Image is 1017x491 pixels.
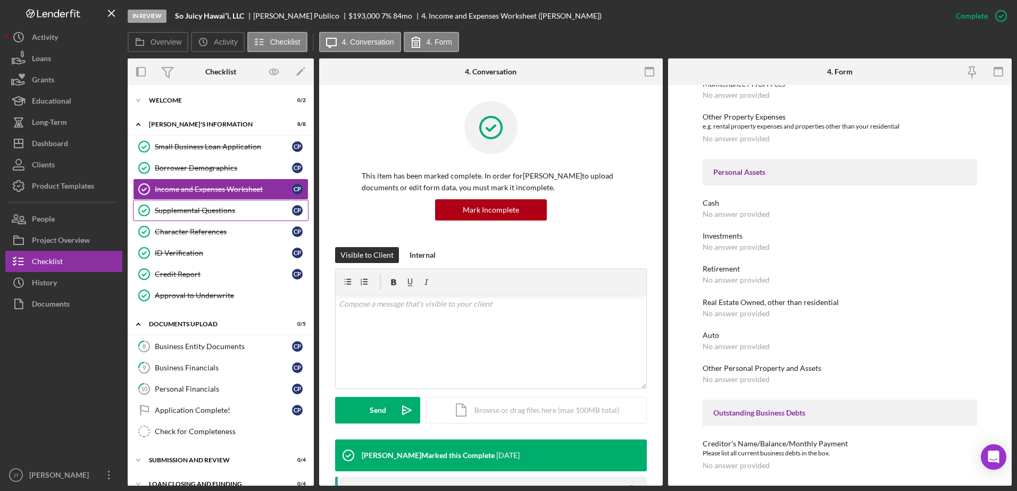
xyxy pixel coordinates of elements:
div: C P [292,405,303,416]
a: Character ReferencesCP [133,221,309,242]
div: Complete [956,5,988,27]
text: JT [13,472,19,478]
div: Product Templates [32,175,94,199]
div: Supplemental Questions [155,206,292,215]
div: No answer provided [703,91,770,99]
div: Dashboard [32,133,68,157]
div: Creditor's Name/Balance/Monthly Payment [703,439,978,448]
div: SUBMISSION AND REVIEW [149,457,279,463]
button: 4. Form [404,32,459,52]
button: Checklist [247,32,307,52]
div: 7 % [381,12,391,20]
p: This item has been marked complete. In order for [PERSON_NAME] to upload documents or edit form d... [362,170,620,194]
button: JT[PERSON_NAME] [5,464,122,486]
div: Credit Report [155,270,292,278]
div: Application Complete! [155,406,292,414]
a: ID VerificationCP [133,242,309,264]
div: C P [292,384,303,394]
button: History [5,272,122,293]
label: Overview [151,38,181,46]
div: No answer provided [703,134,770,143]
div: e.g. rental property expenses and properties other than your residential [703,121,978,132]
div: WELCOME [149,97,279,104]
tspan: 8 [143,343,146,350]
div: 8 / 8 [287,121,306,128]
div: Personal Assets [713,168,967,176]
button: Documents [5,293,122,315]
div: [PERSON_NAME] [27,464,96,488]
div: Activity [32,27,58,50]
button: Educational [5,90,122,112]
div: Cash [703,199,978,207]
label: Checklist [270,38,301,46]
b: So Juicy Hawaiʻi, LLC [175,12,244,20]
div: DOCUMENTS UPLOAD [149,321,279,327]
div: 4. Conversation [465,67,516,76]
button: Long-Term [5,112,122,133]
div: C P [292,205,303,216]
a: Credit ReportCP [133,264,309,285]
a: Loans [5,48,122,69]
div: [PERSON_NAME] Publico [253,12,348,20]
label: 4. Conversation [342,38,394,46]
a: People [5,208,122,230]
a: Borrower DemographicsCP [133,157,309,179]
button: Activity [191,32,244,52]
div: Business Entity Documents [155,342,292,351]
button: Internal [404,247,441,263]
div: History [32,272,57,296]
div: C P [292,248,303,258]
div: Clients [32,154,55,178]
button: Checklist [5,251,122,272]
div: Approval to Underwrite [155,291,308,300]
div: No answer provided [703,342,770,351]
a: Grants [5,69,122,90]
a: Small Business Loan ApplicationCP [133,136,309,157]
div: LOAN CLOSING AND FUNDING [149,481,279,487]
div: Auto [703,331,978,340]
button: Project Overview [5,230,122,251]
div: C P [292,341,303,352]
button: Product Templates [5,175,122,197]
div: 0 / 2 [287,97,306,104]
div: 84 mo [393,12,412,20]
button: Clients [5,154,122,175]
div: Small Business Loan Application [155,142,292,151]
label: 4. Form [427,38,452,46]
div: No answer provided [703,375,770,384]
div: Other Property Expenses [703,113,978,121]
button: Dashboard [5,133,122,154]
div: Mark Incomplete [463,199,519,221]
div: People [32,208,55,232]
div: $193,000 [348,12,380,20]
div: Other Personal Property and Assets [703,364,978,373]
tspan: 9 [143,364,146,371]
div: Please list all current business debts in the box. [703,448,978,459]
div: In Review [128,10,166,23]
div: No answer provided [703,210,770,218]
div: C P [292,226,303,237]
div: Borrower Demographics [155,164,292,172]
label: Activity [214,38,237,46]
div: 4. Income and Expenses Worksheet ([PERSON_NAME]) [421,12,602,20]
button: 4. Conversation [319,32,401,52]
div: No answer provided [703,309,770,318]
a: 10Personal FinancialsCP [133,378,309,400]
div: Grants [32,69,54,93]
div: 0 / 4 [287,457,306,463]
div: Retirement [703,265,978,273]
div: C P [292,184,303,194]
a: Check for Completeness [133,421,309,442]
a: 9Business FinancialsCP [133,357,309,378]
div: No answer provided [703,276,770,284]
div: C P [292,163,303,173]
a: 8Business Entity DocumentsCP [133,336,309,357]
div: 0 / 5 [287,321,306,327]
div: Project Overview [32,230,90,253]
button: Mark Incomplete [435,199,547,221]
